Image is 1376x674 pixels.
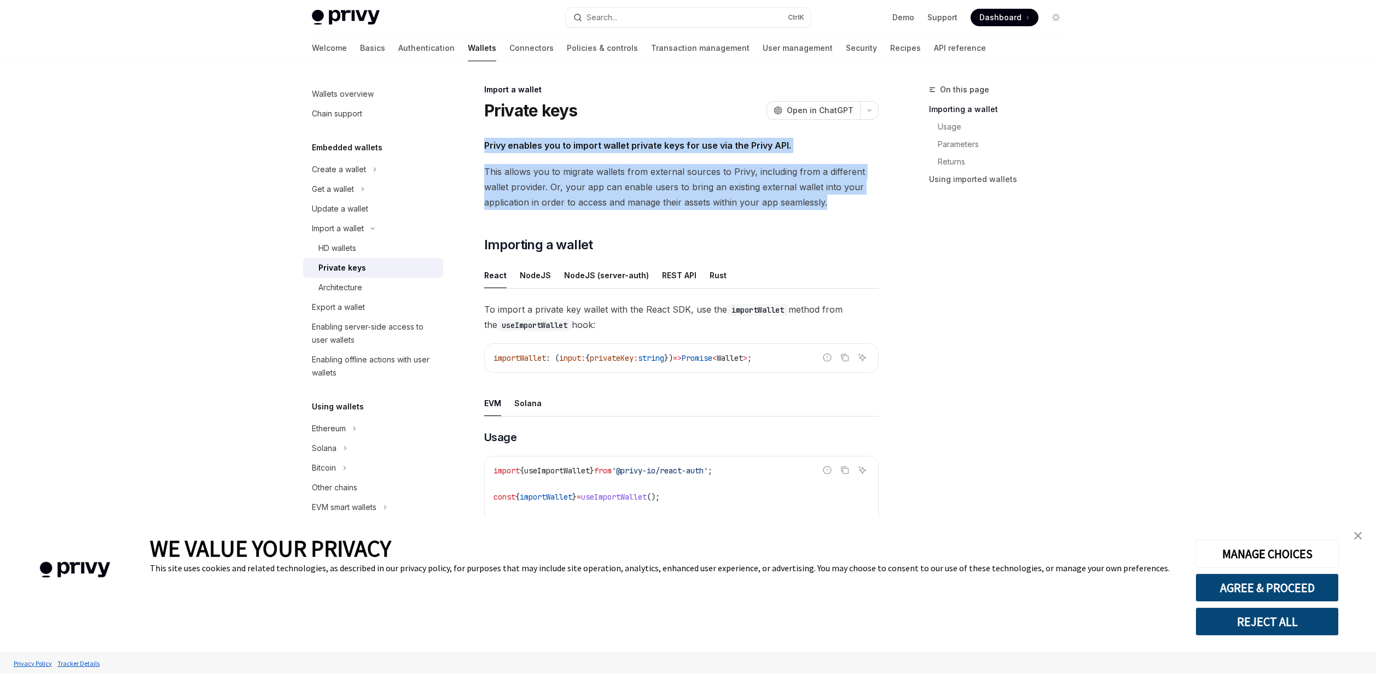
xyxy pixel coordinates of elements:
span: { [585,353,590,363]
span: Usage [484,430,517,445]
button: Toggle Ethereum section [303,419,443,438]
a: Dashboard [971,9,1038,26]
strong: Privy enables you to import wallet private keys for use via the Privy API. [484,140,791,151]
button: Toggle Create a wallet section [303,160,443,179]
span: Wallet [717,353,743,363]
button: Toggle Get a wallet section [303,179,443,199]
div: Search... [587,11,617,24]
span: WE VALUE YOUR PRIVACY [150,534,391,562]
button: Toggle Solana section [303,438,443,458]
a: Wallets [468,35,496,61]
div: Rust [710,262,727,288]
a: Enabling server-side access to user wallets [303,317,443,350]
button: Toggle EVM smart wallets section [303,497,443,517]
span: from [594,466,612,476]
span: ; [708,466,712,476]
div: Bitcoin [312,461,336,474]
a: Using imported wallets [929,171,1073,188]
div: NodeJS (server-auth) [564,262,649,288]
a: Tracker Details [55,654,102,673]
span: > [743,353,747,363]
span: Ctrl K [788,13,804,22]
a: Parameters [929,136,1073,153]
a: Chain support [303,104,443,124]
span: '@privy-io/react-auth' [612,466,708,476]
span: Promise [682,353,712,363]
div: Enabling offline actions with user wallets [312,353,437,379]
div: EVM [484,390,501,416]
a: Update a wallet [303,199,443,219]
div: This site uses cookies and related technologies, as described in our privacy policy, for purposes... [150,562,1179,573]
button: Report incorrect code [820,463,834,477]
span: Open in ChatGPT [787,105,854,116]
a: Returns [929,153,1073,171]
code: useImportWallet [497,319,572,331]
code: importWallet [727,304,788,316]
a: Private keys [303,258,443,278]
button: AGREE & PROCEED [1195,573,1339,602]
img: close banner [1354,532,1362,540]
a: Support [927,12,957,23]
div: Import a wallet [484,84,879,95]
span: : [581,353,585,363]
a: Export a wallet [303,297,443,317]
a: UI components [303,517,443,537]
span: : [634,353,638,363]
span: (); [647,492,660,502]
div: REST API [662,262,696,288]
button: Ask AI [855,463,869,477]
img: company logo [16,546,133,594]
div: Solana [514,390,542,416]
button: Toggle Bitcoin section [303,458,443,478]
span: const [493,492,515,502]
div: Update a wallet [312,202,368,215]
a: User management [763,35,833,61]
div: Get a wallet [312,183,354,196]
a: Basics [360,35,385,61]
div: Architecture [318,281,362,294]
span: Dashboard [979,12,1021,23]
a: Authentication [398,35,455,61]
div: Chain support [312,107,362,120]
button: Toggle Import a wallet section [303,219,443,238]
span: import [493,466,520,476]
span: This allows you to migrate wallets from external sources to Privy, including from a different wal... [484,164,879,210]
a: Importing a wallet [929,101,1073,118]
span: input [559,353,581,363]
a: HD wallets [303,238,443,258]
div: Enabling server-side access to user wallets [312,320,437,347]
a: close banner [1347,525,1369,547]
button: Copy the contents from the code block [838,350,852,365]
a: Architecture [303,278,443,297]
div: Ethereum [312,422,346,435]
button: Open in ChatGPT [767,101,860,120]
h5: Using wallets [312,400,364,413]
span: importWallet [493,353,546,363]
a: Other chains [303,478,443,497]
span: Importing a wallet [484,236,593,254]
a: Transaction management [651,35,750,61]
h5: Embedded wallets [312,141,382,154]
div: Wallets overview [312,87,374,101]
a: Connectors [509,35,554,61]
span: } [572,492,577,502]
a: Welcome [312,35,347,61]
button: Ask AI [855,350,869,365]
a: Security [846,35,877,61]
div: React [484,262,507,288]
button: Copy the contents from the code block [838,463,852,477]
span: < [712,353,717,363]
span: } [590,466,594,476]
div: HD wallets [318,242,356,255]
span: useImportWallet [524,466,590,476]
a: Usage [929,118,1073,136]
span: string [638,353,664,363]
span: On this page [940,83,989,96]
h1: Private keys [484,101,578,120]
span: = [577,492,581,502]
a: Wallets overview [303,84,443,104]
a: Policies & controls [567,35,638,61]
button: Toggle dark mode [1047,9,1065,26]
a: API reference [934,35,986,61]
div: NodeJS [520,262,551,288]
